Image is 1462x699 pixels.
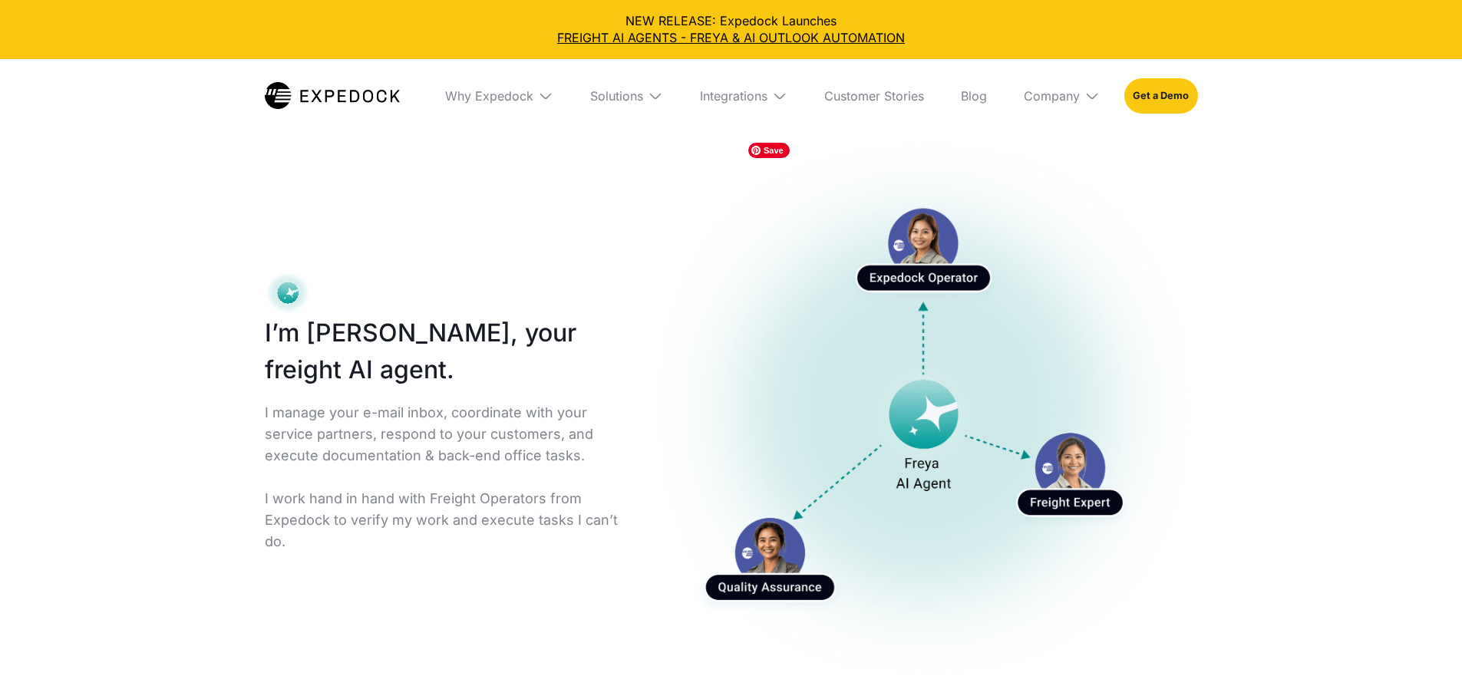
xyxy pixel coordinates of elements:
a: Get a Demo [1124,78,1197,114]
a: Customer Stories [812,59,936,133]
div: Integrations [700,88,767,104]
p: I manage your e-mail inbox, coordinate with your service partners, respond to your customers, and... [265,402,625,552]
a: open lightbox [649,135,1197,682]
div: Integrations [688,59,800,133]
div: Why Expedock [445,88,533,104]
a: Blog [949,59,999,133]
span: Save [748,143,790,158]
div: Company [1024,88,1080,104]
h1: I’m [PERSON_NAME], your freight AI agent. [265,315,625,388]
div: Solutions [578,59,675,133]
div: Solutions [590,88,643,104]
div: Why Expedock [433,59,566,133]
a: FREIGHT AI AGENTS - FREYA & AI OUTLOOK AUTOMATION [12,29,1450,46]
div: Company [1012,59,1112,133]
div: NEW RELEASE: Expedock Launches [12,12,1450,47]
